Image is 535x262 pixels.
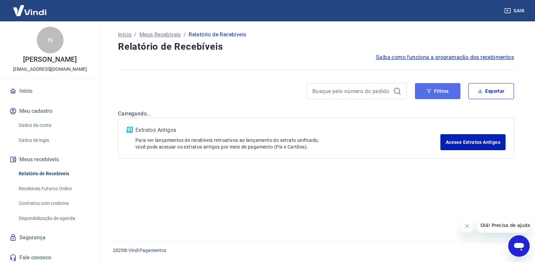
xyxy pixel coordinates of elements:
[16,197,92,210] a: Contratos com credores
[135,126,440,134] p: Extratos Antigos
[189,31,246,39] p: Relatório de Recebíveis
[184,31,186,39] p: /
[16,167,92,181] a: Relatório de Recebíveis
[460,219,474,233] iframe: Fechar mensagem
[37,27,64,53] div: N
[118,110,514,118] p: Carregando...
[508,235,530,257] iframe: Botão para abrir a janela de mensagens
[8,104,92,118] button: Meu cadastro
[118,40,514,53] h4: Relatório de Recebíveis
[134,31,136,39] p: /
[118,31,131,39] a: Início
[13,66,87,73] p: [EMAIL_ADDRESS][DOMAIN_NAME]
[415,83,460,99] button: Filtros
[16,182,92,196] a: Recebíveis Futuros Online
[8,0,51,21] img: Vindi
[503,5,527,17] button: Sair
[113,247,519,254] p: 2025 ©
[312,86,391,96] input: Busque pelo número do pedido
[23,56,77,63] p: [PERSON_NAME]
[376,53,514,61] a: Saiba como funciona a programação dos recebimentos
[468,83,514,99] button: Exportar
[476,218,530,233] iframe: Mensagem da empresa
[135,137,440,150] p: Para ver lançamentos de recebíveis retroativos ao lançamento do extrato unificado, você pode aces...
[16,212,92,225] a: Disponibilização de agenda
[16,118,92,132] a: Dados da conta
[440,134,506,150] a: Acesse Extratos Antigos
[4,5,56,10] span: Olá! Precisa de ajuda?
[126,127,133,133] img: ícone
[8,230,92,245] a: Segurança
[8,84,92,98] a: Início
[128,248,166,253] a: Vindi Pagamentos
[8,152,92,167] button: Meus recebíveis
[16,134,92,147] a: Dados de login
[139,31,181,39] a: Meus Recebíveis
